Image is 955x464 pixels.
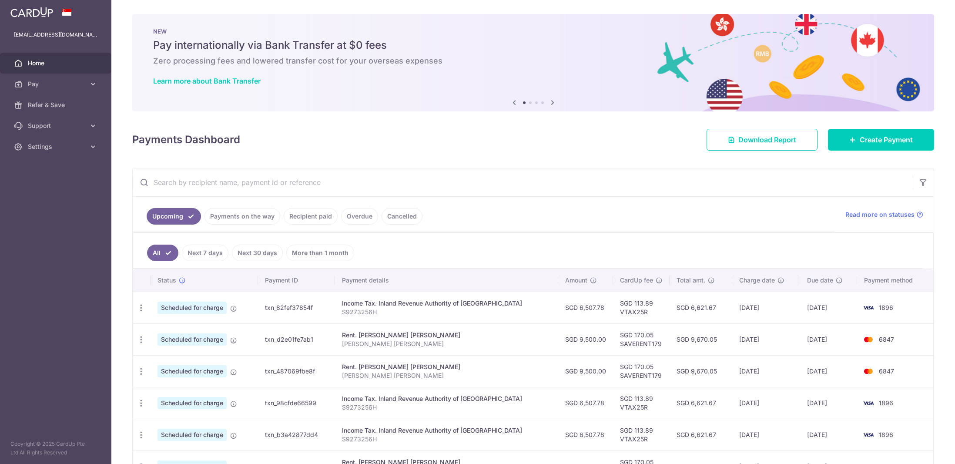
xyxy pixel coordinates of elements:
img: Bank Card [860,430,877,440]
td: SGD 170.05 SAVERENT179 [613,323,670,355]
td: SGD 6,507.78 [558,387,613,419]
a: Cancelled [382,208,422,225]
a: Learn more about Bank Transfer [153,77,261,85]
div: Income Tax. Inland Revenue Authority of [GEOGRAPHIC_DATA] [342,426,551,435]
td: txn_98cfde66599 [258,387,335,419]
div: Income Tax. Inland Revenue Authority of [GEOGRAPHIC_DATA] [342,299,551,308]
div: Income Tax. Inland Revenue Authority of [GEOGRAPHIC_DATA] [342,394,551,403]
span: 1896 [879,399,893,407]
span: Amount [565,276,587,285]
span: 1896 [879,431,893,438]
p: [PERSON_NAME] [PERSON_NAME] [342,340,551,348]
a: Next 30 days [232,245,283,261]
span: Status [157,276,176,285]
img: Bank transfer banner [132,14,934,111]
span: Due date [807,276,833,285]
a: Recipient paid [284,208,338,225]
span: Settings [28,142,85,151]
p: S9273256H [342,403,551,412]
td: [DATE] [732,419,800,451]
td: SGD 9,500.00 [558,323,613,355]
td: txn_487069fbe8f [258,355,335,387]
td: [DATE] [732,355,800,387]
td: SGD 113.89 VTAX25R [613,419,670,451]
td: [DATE] [800,419,857,451]
h4: Payments Dashboard [132,132,240,148]
div: Rent. [PERSON_NAME] [PERSON_NAME] [342,363,551,371]
span: Scheduled for charge [157,302,227,314]
td: [DATE] [800,323,857,355]
span: 6847 [879,336,894,343]
input: Search by recipient name, payment id or reference [133,168,913,196]
td: SGD 6,621.67 [670,387,732,419]
h6: Zero processing fees and lowered transfer cost for your overseas expenses [153,56,913,66]
td: SGD 6,507.78 [558,292,613,323]
a: Next 7 days [182,245,228,261]
td: SGD 6,507.78 [558,419,613,451]
span: Refer & Save [28,101,85,109]
a: Download Report [707,129,818,151]
span: Scheduled for charge [157,397,227,409]
a: Upcoming [147,208,201,225]
span: Read more on statuses [845,210,915,219]
span: Support [28,121,85,130]
span: Scheduled for charge [157,333,227,346]
td: SGD 9,500.00 [558,355,613,387]
p: [EMAIL_ADDRESS][DOMAIN_NAME] [14,30,97,39]
p: NEW [153,28,913,35]
td: SGD 6,621.67 [670,292,732,323]
span: Charge date [739,276,775,285]
span: Scheduled for charge [157,429,227,441]
td: [DATE] [732,292,800,323]
td: SGD 113.89 VTAX25R [613,387,670,419]
img: Bank Card [860,398,877,408]
th: Payment ID [258,269,335,292]
td: txn_82fef37854f [258,292,335,323]
span: 6847 [879,367,894,375]
span: Create Payment [860,134,913,145]
img: Bank Card [860,366,877,377]
td: [DATE] [732,387,800,419]
span: 1896 [879,304,893,311]
a: All [147,245,178,261]
span: Pay [28,80,85,88]
span: Scheduled for charge [157,365,227,377]
td: SGD 6,621.67 [670,419,732,451]
a: Overdue [341,208,378,225]
span: Home [28,59,85,67]
a: More than 1 month [286,245,354,261]
td: SGD 170.05 SAVERENT179 [613,355,670,387]
td: [DATE] [800,292,857,323]
td: [DATE] [800,387,857,419]
th: Payment method [857,269,933,292]
img: Bank Card [860,334,877,345]
a: Create Payment [828,129,934,151]
p: [PERSON_NAME] [PERSON_NAME] [342,371,551,380]
th: Payment details [335,269,558,292]
span: Download Report [738,134,796,145]
span: CardUp fee [620,276,653,285]
td: SGD 9,670.05 [670,323,732,355]
div: Rent. [PERSON_NAME] [PERSON_NAME] [342,331,551,340]
iframe: Opens a widget where you can find more information [899,438,946,460]
td: txn_b3a42877dd4 [258,419,335,451]
p: S9273256H [342,308,551,316]
td: [DATE] [800,355,857,387]
td: SGD 9,670.05 [670,355,732,387]
td: txn_d2e01fe7ab1 [258,323,335,355]
td: SGD 113.89 VTAX25R [613,292,670,323]
h5: Pay internationally via Bank Transfer at $0 fees [153,38,913,52]
span: Total amt. [677,276,705,285]
td: [DATE] [732,323,800,355]
img: CardUp [10,7,53,17]
a: Read more on statuses [845,210,923,219]
img: Bank Card [860,303,877,313]
a: Payments on the way [204,208,280,225]
p: S9273256H [342,435,551,444]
